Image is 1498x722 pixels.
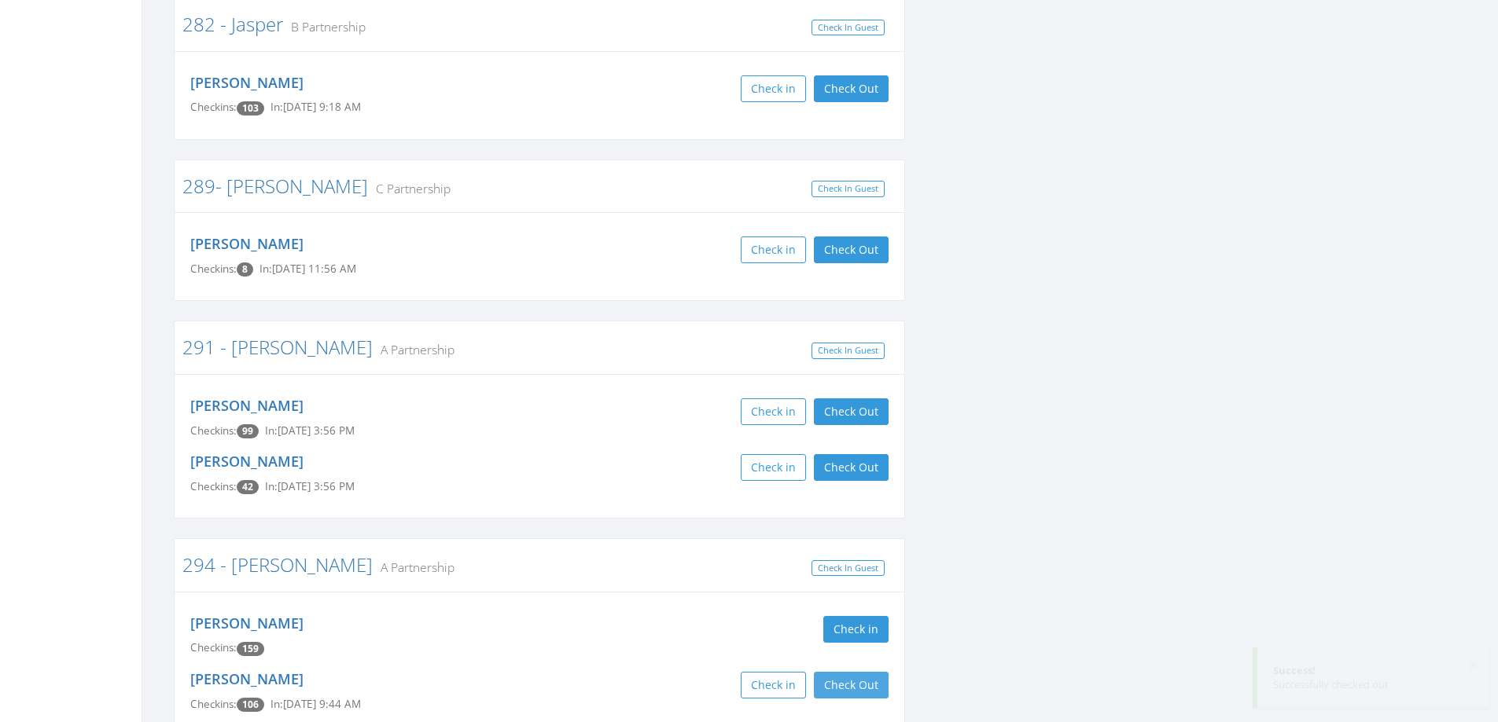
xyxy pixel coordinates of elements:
[265,423,355,438] span: In: [DATE] 3:56 PM
[237,698,264,712] span: Checkin count
[812,181,885,197] a: Check In Guest
[190,423,237,438] span: Checkins:
[814,454,889,481] button: Check Out
[814,236,889,263] button: Check Out
[741,454,806,481] button: Check in
[190,100,237,114] span: Checkins:
[373,341,455,358] small: A Partnership
[271,697,361,711] span: In: [DATE] 9:44 AM
[741,398,806,425] button: Check in
[1273,663,1473,678] div: Success!
[373,559,455,576] small: A Partnership
[190,669,304,688] a: [PERSON_NAME]
[237,424,259,438] span: Checkin count
[237,101,264,115] span: Checkin count
[1273,677,1473,692] div: Successfully checked out
[190,479,237,493] span: Checkins:
[190,697,237,711] span: Checkins:
[190,73,304,92] a: [PERSON_NAME]
[190,452,304,471] a: [PERSON_NAME]
[814,672,889,698] button: Check Out
[190,614,304,632] a: [PERSON_NAME]
[814,75,889,102] button: Check Out
[237,480,259,494] span: Checkin count
[265,479,355,493] span: In: [DATE] 3:56 PM
[190,640,237,654] span: Checkins:
[741,75,806,102] button: Check in
[237,642,264,656] span: Checkin count
[190,396,304,415] a: [PERSON_NAME]
[190,234,304,253] a: [PERSON_NAME]
[741,236,806,263] button: Check in
[812,343,885,359] a: Check In Guest
[812,560,885,577] a: Check In Guest
[271,100,361,114] span: In: [DATE] 9:18 AM
[823,616,889,643] button: Check in
[182,173,368,199] a: 289- [PERSON_NAME]
[283,18,366,35] small: B Partnership
[190,262,237,276] span: Checkins:
[259,262,356,276] span: In: [DATE] 11:56 AM
[182,552,373,577] a: 294 - [PERSON_NAME]
[814,398,889,425] button: Check Out
[182,334,373,360] a: 291 - [PERSON_NAME]
[237,262,253,277] span: Checkin count
[1469,658,1478,674] button: ×
[368,180,451,197] small: C Partnership
[812,20,885,36] a: Check In Guest
[741,672,806,698] button: Check in
[182,11,283,37] a: 282 - Jasper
